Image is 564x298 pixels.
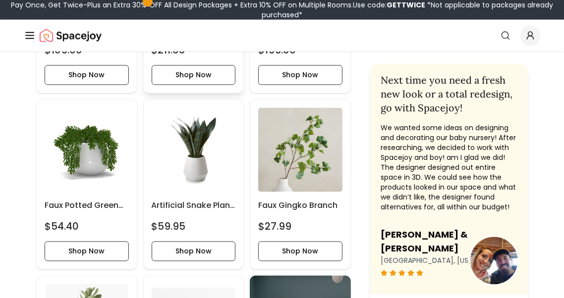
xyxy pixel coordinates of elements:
[381,123,518,212] p: We wanted some ideas on designing and decorating our baby nursery! After researching, we decided ...
[152,65,236,85] button: Shop Now
[152,242,236,261] button: Shop Now
[381,73,518,115] h2: Next time you need a fresh new look or a total redesign, go with Spacejoy!
[143,99,244,270] div: Artificial Snake Plant in Pot
[40,26,102,46] a: Spacejoy
[152,108,236,192] img: Artificial Snake Plant in Pot image
[36,99,137,270] div: Faux Potted Green Trailing Succulent Plant
[470,237,518,284] img: user image
[258,220,291,234] h4: $27.99
[258,108,342,192] img: Faux Gingko Branch image
[143,99,244,270] a: Artificial Snake Plant in Pot imageArtificial Snake Plant in Pot$59.95Shop Now
[40,26,102,46] img: Spacejoy Logo
[258,65,342,85] button: Shop Now
[258,242,342,261] button: Shop Now
[45,220,79,234] h4: $54.40
[36,99,137,270] a: Faux Potted Green Trailing Succulent Plant imageFaux Potted Green Trailing Succulent Plant$54.40S...
[24,20,540,51] nav: Global
[45,200,129,212] h6: Faux Potted Green Trailing Succulent Plant
[381,228,518,255] h3: [PERSON_NAME] & [PERSON_NAME]
[250,99,351,270] div: Faux Gingko Branch
[45,65,129,85] button: Shop Now
[258,200,342,212] h6: Faux Gingko Branch
[45,108,129,192] img: Faux Potted Green Trailing Succulent Plant image
[152,220,186,234] h4: $59.95
[45,242,129,261] button: Shop Now
[381,255,518,265] p: [GEOGRAPHIC_DATA], [US_STATE]
[250,99,351,270] a: Faux Gingko Branch imageFaux Gingko Branch$27.99Shop Now
[152,200,236,212] h6: Artificial Snake Plant in Pot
